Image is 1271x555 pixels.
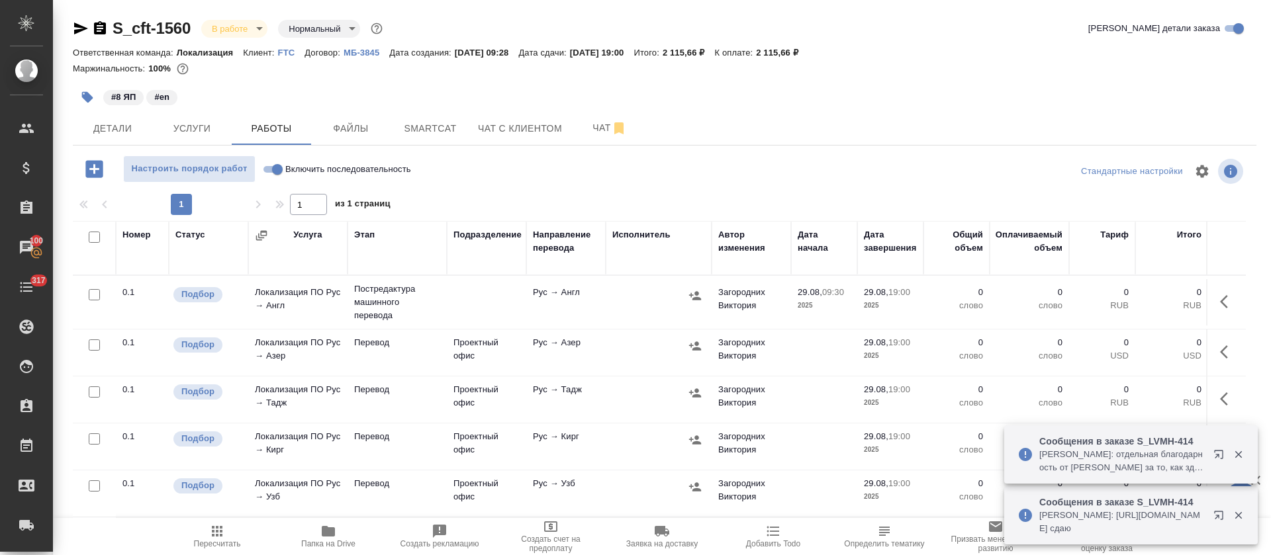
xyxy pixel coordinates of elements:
div: split button [1078,161,1186,182]
p: Перевод [354,383,440,396]
button: Определить тематику [829,518,940,555]
p: USD [1076,349,1129,363]
p: Сообщения в заказе S_LVMH-414 [1039,435,1205,448]
p: RUB [1076,396,1129,409]
p: 19:00 [888,287,910,297]
p: слово [930,490,983,503]
p: 0 [1142,286,1201,299]
p: К оплате: [714,48,756,58]
p: [PERSON_NAME]: отдельная благодарность от [PERSON_NAME] за то, как здорово внесли правки. можно и... [1039,448,1205,474]
p: 0 [996,477,1062,490]
button: Закрыть [1225,448,1252,460]
span: из 1 страниц [335,196,391,215]
p: 2025 [864,299,917,312]
p: слово [996,349,1062,363]
p: RUB [1142,299,1201,312]
p: 29.08, [798,287,822,297]
p: слово [996,396,1062,409]
p: Подбор [181,338,214,351]
p: Подбор [181,479,214,492]
p: Сообщения в заказе S_LVMH-414 [1039,495,1205,509]
span: Пересчитать [194,539,241,548]
td: Проектный офис [447,423,526,470]
button: Здесь прячутся важные кнопки [1212,336,1244,368]
div: 0.1 [122,477,162,490]
p: 0 [930,477,983,490]
button: Назначить [685,477,705,497]
span: 100 [22,234,52,247]
td: Проектный офис [447,470,526,517]
div: В работе [201,20,267,38]
p: 0 [1076,286,1129,299]
button: Создать счет на предоплату [495,518,606,555]
span: Создать рекламацию [400,539,479,548]
div: Можно подбирать исполнителей [172,383,242,401]
a: FTC [278,46,305,58]
button: Папка на Drive [273,518,384,555]
div: 0.1 [122,336,162,349]
p: Договор: [305,48,344,58]
p: 0 [1142,336,1201,349]
p: 0 [996,430,1062,443]
span: Призвать менеджера по развитию [948,534,1043,553]
a: 100 [3,231,50,264]
p: 29.08, [864,478,888,488]
div: Номер [122,228,151,241]
span: Чат с клиентом [478,120,562,137]
svg: Отписаться [611,120,627,136]
td: Рус → Тадж [526,376,606,423]
button: Открыть в новой вкладке [1205,441,1237,473]
div: Направление перевода [533,228,599,255]
button: Назначить [685,336,705,356]
span: Чат [578,120,641,136]
p: слово [930,299,983,312]
p: 0 [1076,336,1129,349]
div: Исполнитель [612,228,671,241]
p: [PERSON_NAME]: [URL][DOMAIN_NAME] сдаю [1039,509,1205,535]
td: Локализация ПО Рус → Англ [248,279,348,325]
td: Рус → Англ [526,279,606,325]
p: МБ-3845 [344,48,389,58]
div: Можно подбирать исполнителей [172,477,242,495]
button: Пересчитать [162,518,273,555]
p: [DATE] 19:00 [570,48,634,58]
p: Перевод [354,430,440,443]
button: Создать рекламацию [384,518,495,555]
div: Можно подбирать исполнителей [172,286,242,304]
div: Можно подбирать исполнителей [172,336,242,354]
button: В работе [208,23,252,34]
p: Ответственная команда: [73,48,177,58]
a: 317 [3,271,50,304]
td: Проектный офис [447,329,526,376]
span: Посмотреть информацию [1218,159,1246,184]
p: Подбор [181,288,214,301]
div: Дата начала [798,228,851,255]
p: Клиент: [243,48,277,58]
span: Папка на Drive [301,539,355,548]
div: В работе [278,20,360,38]
button: Доп статусы указывают на важность/срочность заказа [368,20,385,37]
p: 100% [148,64,174,73]
span: [PERSON_NAME] детали заказа [1088,22,1220,35]
p: 19:00 [888,384,910,394]
span: 317 [24,274,54,287]
td: Загородних Виктория [712,423,791,470]
div: Дата завершения [864,228,917,255]
button: Нормальный [285,23,344,34]
div: Итого [1177,228,1201,241]
span: Определить тематику [844,539,924,548]
p: [DATE] 09:28 [455,48,519,58]
p: USD [1142,349,1201,363]
a: S_cft-1560 [113,19,191,37]
div: 0.1 [122,430,162,443]
p: слово [996,443,1062,456]
button: Призвать менеджера по развитию [940,518,1051,555]
td: Локализация ПО Рус → Кирг [248,423,348,470]
td: Локализация ПО Рус → Азер [248,329,348,376]
p: 0 [996,336,1062,349]
button: Добавить Todo [718,518,829,555]
div: Услуга [293,228,322,241]
p: 0 [996,286,1062,299]
p: Дата создания: [389,48,454,58]
p: #8 ЯП [111,91,136,104]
